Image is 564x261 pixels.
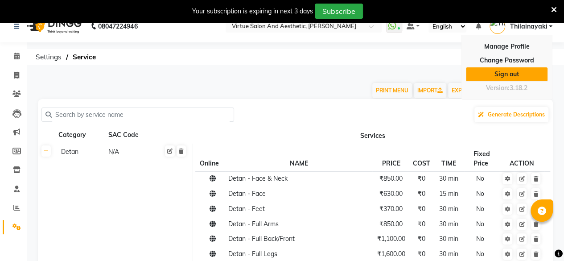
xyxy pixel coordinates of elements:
[417,235,425,243] span: ₹0
[466,82,548,95] div: Version:3.18.2
[490,18,505,34] img: Thilainayaki
[474,107,548,122] button: Generate Descriptions
[439,205,458,213] span: 30 min
[377,235,405,243] span: ₹1,100.00
[58,129,104,141] div: Category
[98,14,137,39] b: 08047224946
[377,250,405,258] span: ₹1,600.00
[52,108,230,122] input: Search by service name
[379,220,403,228] span: ₹850.00
[439,235,458,243] span: 30 min
[372,83,412,98] button: PRINT MENU
[107,146,153,157] div: N/A
[439,220,458,228] span: 30 min
[448,83,482,98] a: EXPORT
[379,205,403,213] span: ₹370.00
[410,146,433,171] th: COST
[433,146,465,171] th: TIME
[417,205,425,213] span: ₹0
[228,235,295,243] span: Detan - Full Back/Front
[466,40,548,54] a: Manage Profile
[476,174,484,182] span: No
[23,14,84,39] img: logo
[439,250,458,258] span: 30 min
[192,7,313,16] div: Your subscription is expiring in next 3 days
[466,67,548,81] a: Sign out
[68,49,100,65] span: Service
[379,190,403,198] span: ₹630.00
[58,146,103,157] div: Detan
[193,127,553,144] th: Services
[439,190,458,198] span: 15 min
[464,146,499,171] th: Fixed Price
[225,146,372,171] th: NAME
[372,146,410,171] th: PRICE
[228,250,277,258] span: Detan - Full Legs
[476,220,484,228] span: No
[228,190,266,198] span: Detan - Face
[488,111,545,118] span: Generate Descriptions
[228,220,279,228] span: Detan - Full Arms
[417,220,425,228] span: ₹0
[107,129,154,141] div: SAC Code
[476,190,484,198] span: No
[510,22,547,31] span: Thilainayaki
[417,174,425,182] span: ₹0
[476,205,484,213] span: No
[476,235,484,243] span: No
[195,146,225,171] th: Online
[228,174,288,182] span: Detan - Face & Neck
[31,49,66,65] span: Settings
[466,54,548,67] a: Change Password
[379,174,403,182] span: ₹850.00
[414,83,446,98] a: IMPORT
[315,4,363,19] button: Subscribe
[417,190,425,198] span: ₹0
[439,174,458,182] span: 30 min
[476,250,484,258] span: No
[499,146,544,171] th: ACTION
[228,205,265,213] span: Detan - Feet
[417,250,425,258] span: ₹0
